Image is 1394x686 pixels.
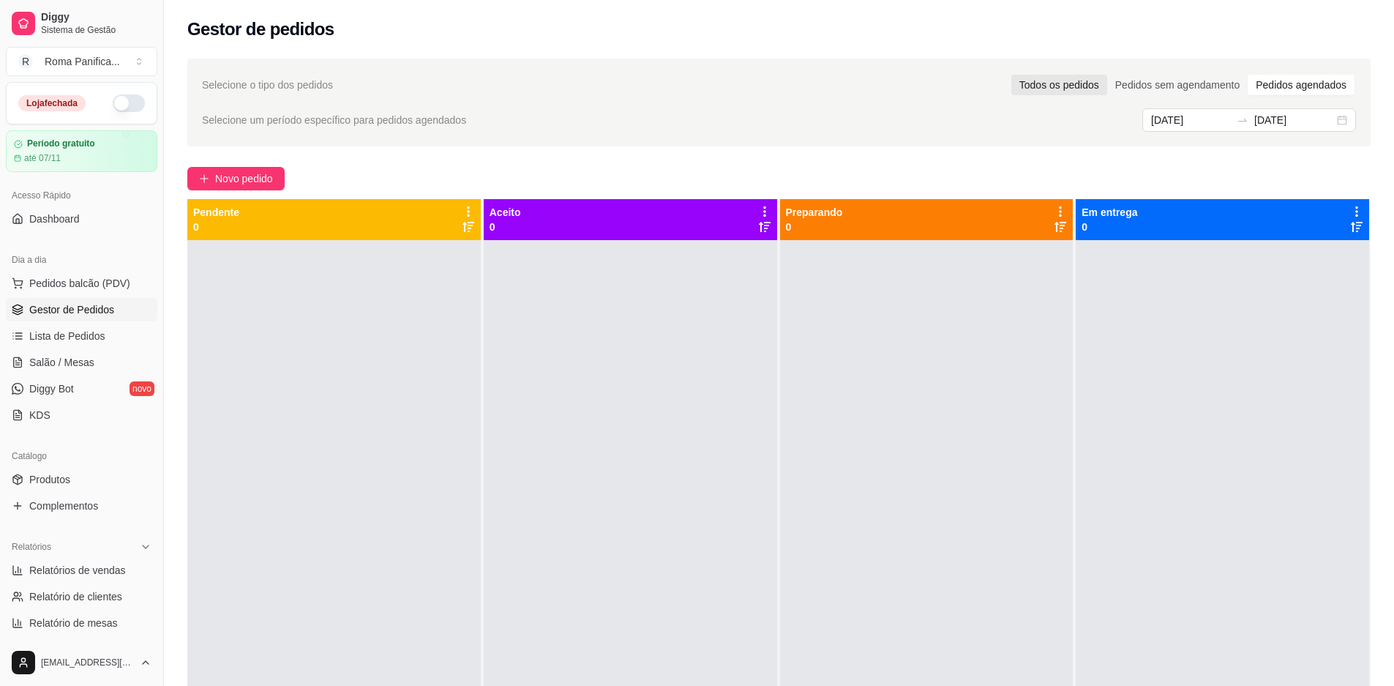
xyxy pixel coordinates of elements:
a: Relatório de fidelidadenovo [6,638,157,661]
p: 0 [1082,220,1137,234]
span: R [18,54,33,69]
a: Período gratuitoaté 07/11 [6,130,157,172]
button: Alterar Status [113,94,145,112]
span: Salão / Mesas [29,355,94,370]
p: Preparando [786,205,843,220]
span: Diggy [41,11,151,24]
div: Todos os pedidos [1011,75,1107,95]
button: [EMAIL_ADDRESS][DOMAIN_NAME] [6,645,157,680]
button: Select a team [6,47,157,76]
a: Produtos [6,468,157,491]
span: Sistema de Gestão [41,24,151,36]
p: 0 [490,220,521,234]
span: Produtos [29,472,70,487]
span: Relatório de mesas [29,616,118,630]
div: Pedidos agendados [1248,75,1354,95]
div: Loja fechada [18,95,86,111]
span: Novo pedido [215,171,273,187]
p: Pendente [193,205,239,220]
a: DiggySistema de Gestão [6,6,157,41]
span: Gestor de Pedidos [29,302,114,317]
article: Período gratuito [27,138,95,149]
a: Salão / Mesas [6,351,157,374]
span: Lista de Pedidos [29,329,105,343]
a: KDS [6,403,157,427]
span: Relatórios de vendas [29,563,126,578]
a: Relatórios de vendas [6,559,157,582]
article: até 07/11 [24,152,61,164]
a: Lista de Pedidos [6,324,157,348]
p: Em entrega [1082,205,1137,220]
div: Dia a dia [6,248,157,272]
span: Selecione um período específico para pedidos agendados [202,112,466,128]
span: [EMAIL_ADDRESS][DOMAIN_NAME] [41,657,134,668]
a: Relatório de mesas [6,611,157,635]
p: 0 [786,220,843,234]
span: Relatórios [12,541,51,553]
span: Dashboard [29,212,80,226]
span: Complementos [29,499,98,513]
div: Roma Panifica ... [45,54,120,69]
p: 0 [193,220,239,234]
span: swap-right [1237,114,1248,126]
a: Complementos [6,494,157,518]
div: Catálogo [6,444,157,468]
button: Pedidos balcão (PDV) [6,272,157,295]
div: Acesso Rápido [6,184,157,207]
span: plus [199,174,209,184]
span: to [1237,114,1248,126]
div: Pedidos sem agendamento [1107,75,1248,95]
a: Dashboard [6,207,157,231]
a: Relatório de clientes [6,585,157,608]
p: Aceito [490,205,521,220]
button: Novo pedido [187,167,285,190]
span: Pedidos balcão (PDV) [29,276,130,291]
a: Diggy Botnovo [6,377,157,400]
span: Selecione o tipo dos pedidos [202,77,333,93]
span: Diggy Bot [29,381,74,396]
a: Gestor de Pedidos [6,298,157,321]
input: Data fim [1254,112,1334,128]
input: Data início [1151,112,1231,128]
h2: Gestor de pedidos [187,18,334,41]
span: KDS [29,408,50,422]
span: Relatório de clientes [29,589,122,604]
